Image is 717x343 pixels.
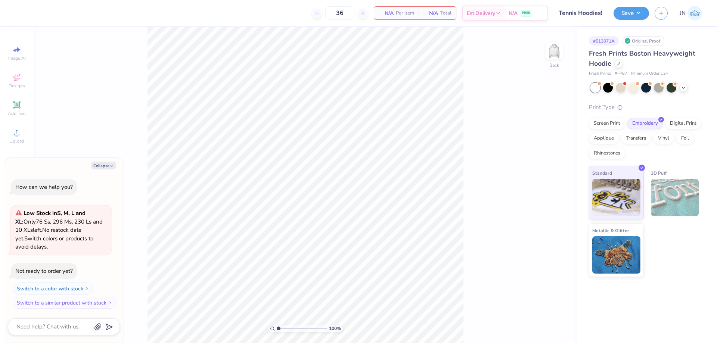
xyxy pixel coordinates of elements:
[85,286,89,291] img: Switch to a color with stock
[676,133,694,144] div: Foil
[614,7,649,20] button: Save
[589,133,619,144] div: Applique
[13,297,117,309] button: Switch to a similar product with stock
[589,49,695,68] span: Fresh Prints Boston Heavyweight Hoodie
[9,138,24,144] span: Upload
[627,118,663,129] div: Embroidery
[651,179,699,216] img: 3D Puff
[379,9,394,17] span: N/A
[467,9,495,17] span: Est. Delivery
[592,169,612,177] span: Standard
[687,6,702,21] img: Jacky Noya
[15,183,73,191] div: How can we help you?
[440,9,451,17] span: Total
[665,118,701,129] div: Digital Print
[549,62,559,69] div: Back
[396,9,414,17] span: Per Item
[621,133,651,144] div: Transfers
[553,6,608,21] input: Untitled Design
[589,148,625,159] div: Rhinestones
[651,169,667,177] span: 3D Puff
[653,133,674,144] div: Vinyl
[589,103,702,112] div: Print Type
[15,209,86,225] strong: Low Stock in S, M, L and XL :
[631,71,668,77] span: Minimum Order: 12 +
[8,55,26,61] span: Image AI
[592,236,640,274] img: Metallic & Glitter
[592,179,640,216] img: Standard
[108,300,112,305] img: Switch to a similar product with stock
[589,118,625,129] div: Screen Print
[680,6,702,21] a: JN
[423,9,438,17] span: N/A
[15,209,103,250] span: Only 76 Ss, 296 Ms, 230 Ls and 10 XLs left. Switch colors or products to avoid delays.
[522,10,530,16] span: FREE
[91,162,116,169] button: Collapse
[509,9,518,17] span: N/A
[589,36,619,46] div: # 513071A
[9,83,25,89] span: Designs
[592,227,629,234] span: Metallic & Glitter
[325,6,354,20] input: – –
[623,36,664,46] div: Original Proof
[680,9,686,18] span: JN
[547,43,562,58] img: Back
[13,283,93,294] button: Switch to a color with stock
[15,267,73,275] div: Not ready to order yet?
[8,110,26,116] span: Add Text
[15,226,81,242] span: No restock date yet.
[615,71,627,77] span: # FP87
[329,325,341,332] span: 100 %
[589,71,611,77] span: Fresh Prints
